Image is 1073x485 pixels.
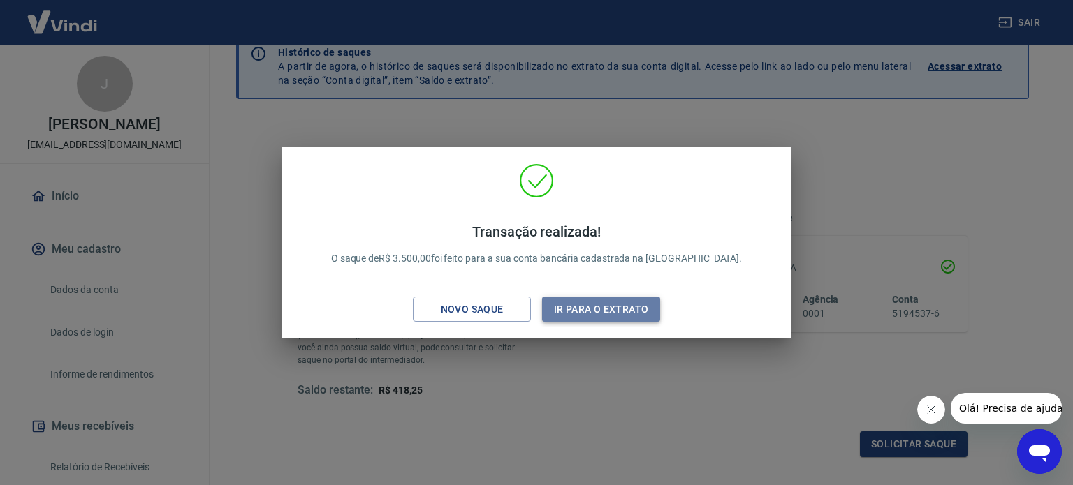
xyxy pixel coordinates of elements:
[8,10,117,21] span: Olá! Precisa de ajuda?
[424,301,520,318] div: Novo saque
[917,396,945,424] iframe: Fechar mensagem
[331,223,743,266] p: O saque de R$ 3.500,00 foi feito para a sua conta bancária cadastrada na [GEOGRAPHIC_DATA].
[1017,429,1062,474] iframe: Botão para abrir a janela de mensagens
[951,393,1062,424] iframe: Mensagem da empresa
[413,297,531,322] button: Novo saque
[542,297,660,322] button: Ir para o extrato
[331,223,743,240] h4: Transação realizada!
